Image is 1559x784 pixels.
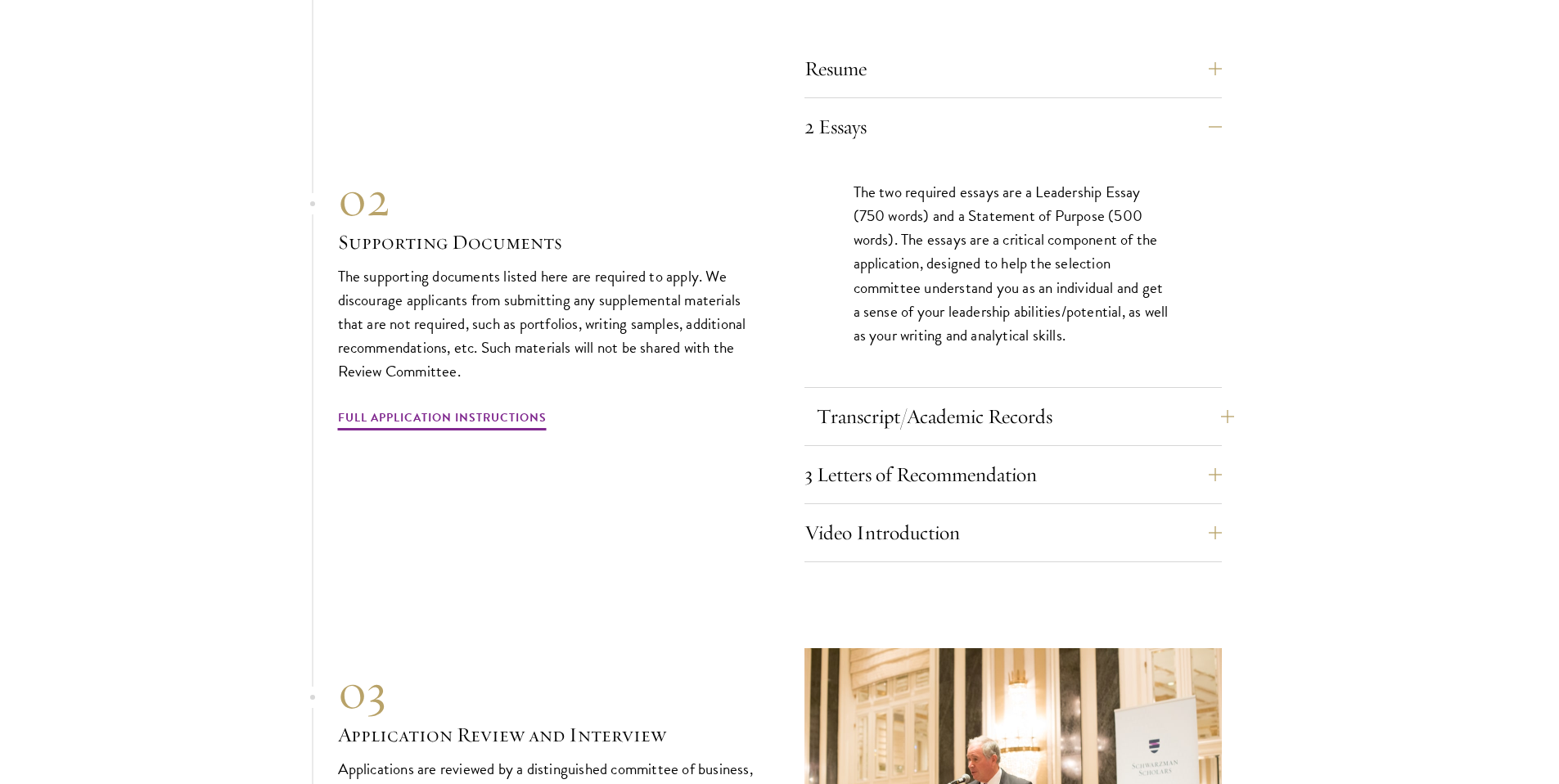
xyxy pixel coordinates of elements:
a: Full Application Instructions [338,408,547,433]
button: Transcript/Academic Records [817,397,1234,436]
div: 02 [338,169,755,228]
button: Video Introduction [804,513,1222,552]
button: 2 Essays [804,107,1222,146]
button: Resume [804,49,1222,88]
h3: Application Review and Interview [338,721,755,749]
button: 3 Letters of Recommendation [804,455,1222,494]
h3: Supporting Documents [338,228,755,256]
p: The supporting documents listed here are required to apply. We discourage applicants from submitt... [338,264,755,383]
div: 03 [338,662,755,721]
p: The two required essays are a Leadership Essay (750 words) and a Statement of Purpose (500 words)... [854,180,1173,346]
